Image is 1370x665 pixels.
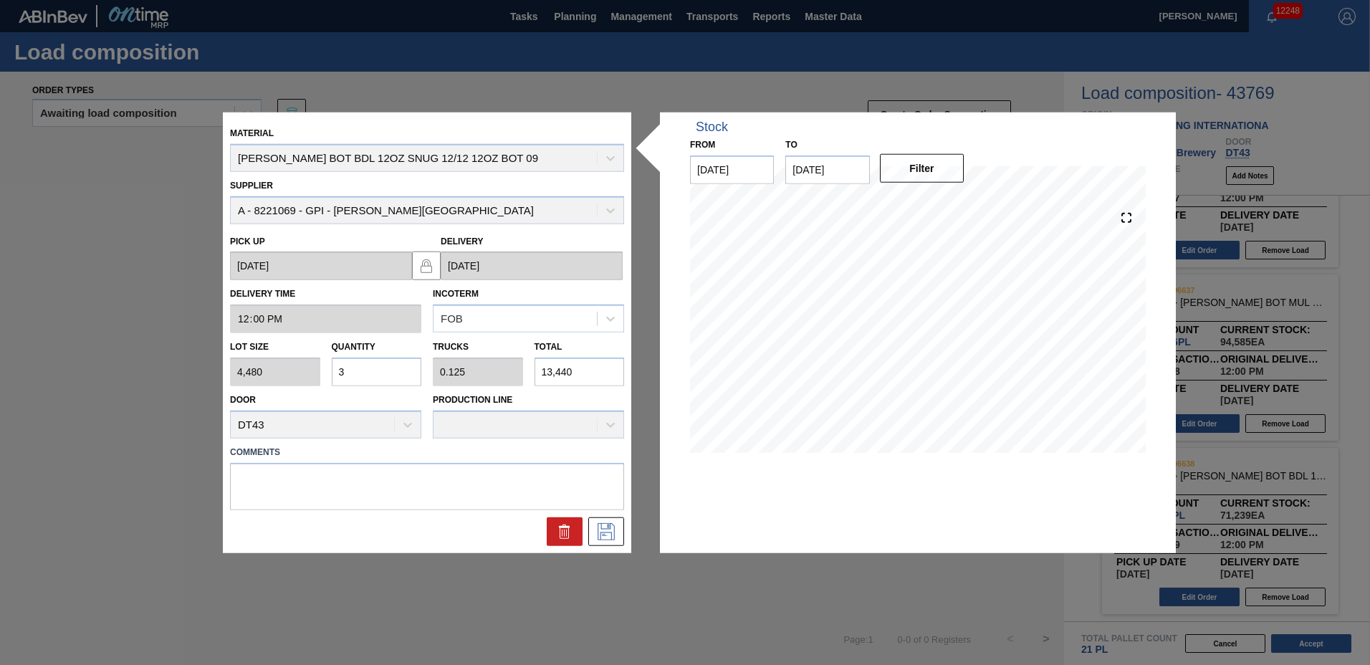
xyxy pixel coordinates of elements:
[412,251,441,279] button: locked
[441,236,484,246] label: Delivery
[230,284,421,305] label: Delivery Time
[230,395,256,405] label: Door
[332,342,375,352] label: Quantity
[535,342,562,352] label: Total
[690,140,715,150] label: From
[230,128,274,138] label: Material
[230,181,273,191] label: Supplier
[230,236,265,246] label: Pick up
[785,140,797,150] label: to
[418,257,435,274] img: locked
[880,154,964,183] button: Filter
[696,120,728,135] div: Stock
[441,312,463,325] div: FOB
[785,156,869,184] input: mm/dd/yyyy
[433,342,469,352] label: Trucks
[441,252,623,280] input: mm/dd/yyyy
[230,337,320,358] label: Lot size
[230,252,412,280] input: mm/dd/yyyy
[433,395,512,405] label: Production Line
[230,441,624,462] label: Comments
[690,156,774,184] input: mm/dd/yyyy
[588,517,624,545] div: Edit Order
[547,517,583,545] div: Delete Order
[433,289,479,299] label: Incoterm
